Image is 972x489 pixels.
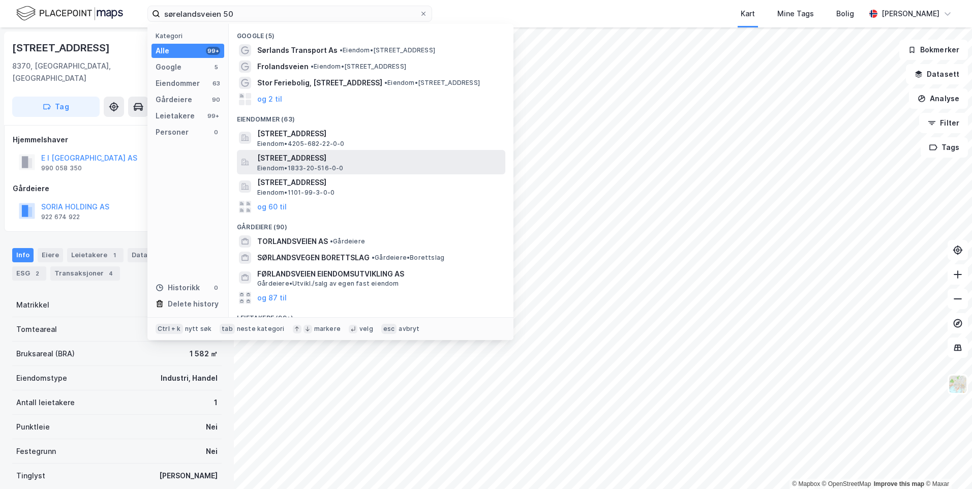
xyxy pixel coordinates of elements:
[257,44,338,56] span: Sørlands Transport As
[257,140,345,148] span: Eiendom • 4205-682-22-0-0
[16,323,57,335] div: Tomteareal
[32,268,42,279] div: 2
[340,46,343,54] span: •
[156,61,181,73] div: Google
[384,79,480,87] span: Eiendom • [STREET_ADDRESS]
[257,268,501,280] span: FØRLANDSVEIEN EIENDOMSUTVIKLING AS
[257,93,282,105] button: og 2 til
[212,63,220,71] div: 5
[16,396,75,409] div: Antall leietakere
[214,396,218,409] div: 1
[16,445,56,457] div: Festegrunn
[359,325,373,333] div: velg
[257,152,501,164] span: [STREET_ADDRESS]
[257,77,382,89] span: Stor Feriebolig, [STREET_ADDRESS]
[836,8,854,20] div: Bolig
[38,248,63,262] div: Eiere
[12,248,34,262] div: Info
[128,248,166,262] div: Datasett
[156,110,195,122] div: Leietakere
[41,164,82,172] div: 990 058 350
[257,292,287,304] button: og 87 til
[257,176,501,189] span: [STREET_ADDRESS]
[229,306,513,324] div: Leietakere (99+)
[874,480,924,487] a: Improve this map
[16,299,49,311] div: Matrikkel
[160,6,419,21] input: Søk på adresse, matrikkel, gårdeiere, leietakere eller personer
[257,280,399,288] span: Gårdeiere • Utvikl./salg av egen fast eiendom
[372,254,375,261] span: •
[12,60,163,84] div: 8370, [GEOGRAPHIC_DATA], [GEOGRAPHIC_DATA]
[921,440,972,489] iframe: Chat Widget
[106,268,116,279] div: 4
[13,134,221,146] div: Hjemmelshaver
[257,252,370,264] span: SØRLANDSVEGEN BORETTSLAG
[206,112,220,120] div: 99+
[156,126,189,138] div: Personer
[906,64,968,84] button: Datasett
[161,372,218,384] div: Industri, Handel
[257,235,328,248] span: TORLANDSVEIEN AS
[50,266,120,281] div: Transaksjoner
[159,470,218,482] div: [PERSON_NAME]
[109,250,119,260] div: 1
[212,284,220,292] div: 0
[156,282,200,294] div: Historikk
[16,5,123,22] img: logo.f888ab2527a4732fd821a326f86c7f29.svg
[212,128,220,136] div: 0
[314,325,341,333] div: markere
[741,8,755,20] div: Kart
[206,445,218,457] div: Nei
[257,164,344,172] span: Eiendom • 1833-20-516-0-0
[909,88,968,109] button: Analyse
[340,46,435,54] span: Eiendom • [STREET_ADDRESS]
[777,8,814,20] div: Mine Tags
[257,60,309,73] span: Frolandsveien
[12,97,100,117] button: Tag
[12,40,112,56] div: [STREET_ADDRESS]
[921,440,972,489] div: Kontrollprogram for chat
[67,248,124,262] div: Leietakere
[16,372,67,384] div: Eiendomstype
[206,47,220,55] div: 99+
[190,348,218,360] div: 1 582 ㎡
[212,96,220,104] div: 90
[229,24,513,42] div: Google (5)
[330,237,365,246] span: Gårdeiere
[212,79,220,87] div: 63
[156,45,169,57] div: Alle
[257,189,335,197] span: Eiendom • 1101-99-3-0-0
[384,79,387,86] span: •
[16,421,50,433] div: Punktleie
[185,325,212,333] div: nytt søk
[372,254,444,262] span: Gårdeiere • Borettslag
[41,213,80,221] div: 922 674 922
[12,266,46,281] div: ESG
[156,32,224,40] div: Kategori
[311,63,406,71] span: Eiendom • [STREET_ADDRESS]
[822,480,871,487] a: OpenStreetMap
[237,325,285,333] div: neste kategori
[16,470,45,482] div: Tinglyst
[921,137,968,158] button: Tags
[882,8,939,20] div: [PERSON_NAME]
[229,107,513,126] div: Eiendommer (63)
[381,324,397,334] div: esc
[792,480,820,487] a: Mapbox
[899,40,968,60] button: Bokmerker
[156,77,200,89] div: Eiendommer
[13,182,221,195] div: Gårdeiere
[257,128,501,140] span: [STREET_ADDRESS]
[206,421,218,433] div: Nei
[16,348,75,360] div: Bruksareal (BRA)
[257,201,287,213] button: og 60 til
[156,94,192,106] div: Gårdeiere
[156,324,183,334] div: Ctrl + k
[220,324,235,334] div: tab
[168,298,219,310] div: Delete history
[948,375,967,394] img: Z
[229,215,513,233] div: Gårdeiere (90)
[311,63,314,70] span: •
[330,237,333,245] span: •
[399,325,419,333] div: avbryt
